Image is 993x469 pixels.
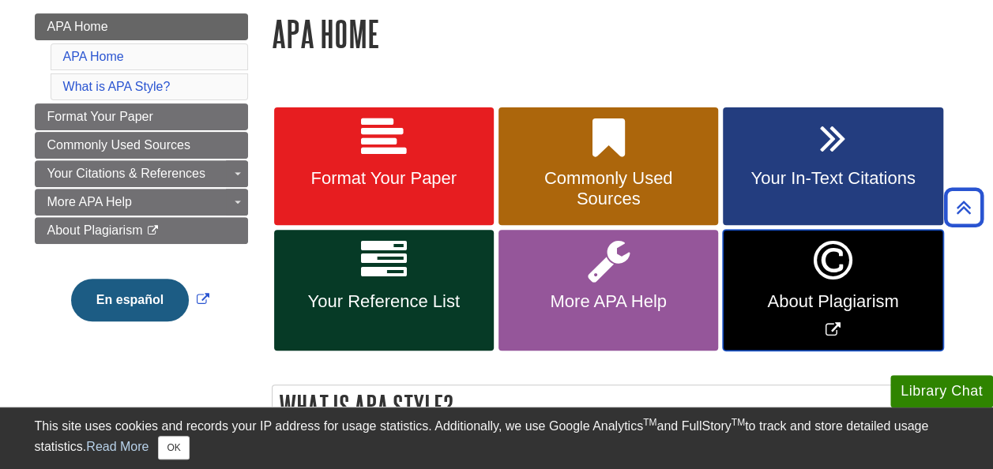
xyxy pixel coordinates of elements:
div: Guide Page Menu [35,13,248,348]
span: Commonly Used Sources [510,168,706,209]
div: This site uses cookies and records your IP address for usage statistics. Additionally, we use Goo... [35,417,959,460]
a: Format Your Paper [274,107,494,226]
button: Close [158,436,189,460]
span: More APA Help [510,291,706,312]
span: Your Citations & References [47,167,205,180]
a: Link opens in new window [723,230,942,351]
span: More APA Help [47,195,132,208]
a: What is APA Style? [63,80,171,93]
a: Format Your Paper [35,103,248,130]
span: Your In-Text Citations [735,168,931,189]
a: Back to Top [938,197,989,218]
a: Your Reference List [274,230,494,351]
span: Commonly Used Sources [47,138,190,152]
a: APA Home [35,13,248,40]
span: Your Reference List [286,291,482,312]
a: Commonly Used Sources [498,107,718,226]
a: About Plagiarism [35,217,248,244]
span: Format Your Paper [47,110,153,123]
a: Commonly Used Sources [35,132,248,159]
a: Read More [86,440,149,453]
a: Your Citations & References [35,160,248,187]
span: APA Home [47,20,108,33]
a: APA Home [63,50,124,63]
a: More APA Help [498,230,718,351]
sup: TM [732,417,745,428]
a: Your In-Text Citations [723,107,942,226]
button: En español [71,279,189,321]
h1: APA Home [272,13,959,54]
i: This link opens in a new window [146,226,160,236]
a: Link opens in new window [67,293,213,306]
h2: What is APA Style? [273,385,958,427]
button: Library Chat [890,375,993,407]
sup: TM [643,417,656,428]
span: About Plagiarism [735,291,931,312]
span: Format Your Paper [286,168,482,189]
a: More APA Help [35,189,248,216]
span: About Plagiarism [47,223,143,237]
